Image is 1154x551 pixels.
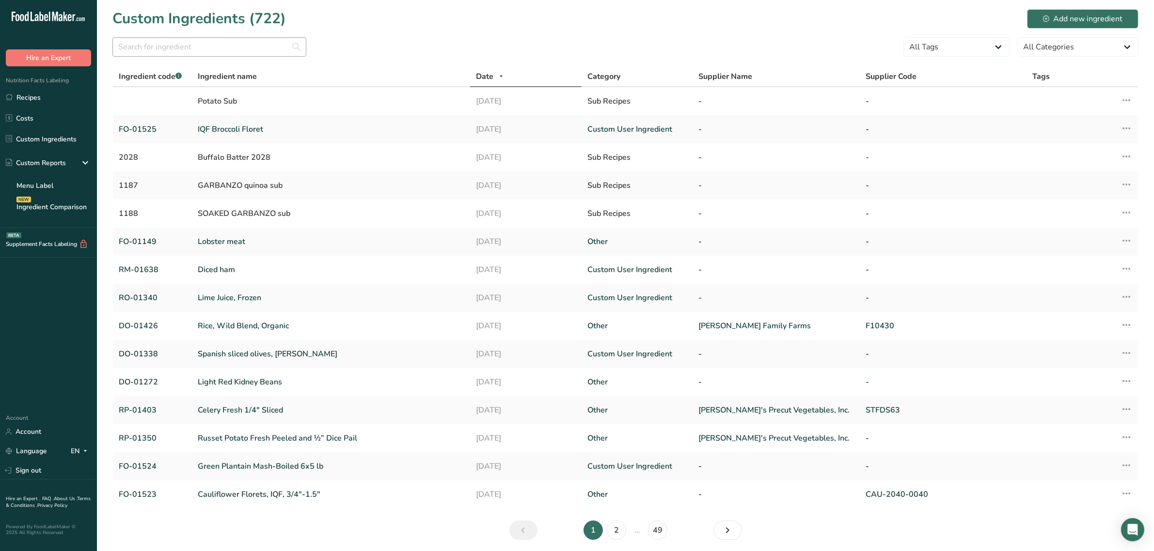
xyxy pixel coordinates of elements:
a: Custom User Ingredient [587,348,687,360]
a: CAU-2040-0040 [866,489,1021,500]
a: [PERSON_NAME]'s Precut Vegetables, Inc. [698,404,854,416]
button: Add new ingredient [1027,9,1138,29]
input: Search for ingredient [112,37,306,57]
a: Lobster meat [198,236,464,247]
a: - [866,123,1021,135]
a: [DATE] [476,123,576,135]
a: [DATE] [476,489,576,500]
a: DO-01426 [119,320,186,332]
a: - [866,376,1021,388]
a: Custom User Ingredient [587,292,687,304]
span: Category [587,71,620,82]
a: Other [587,489,687,500]
a: FO-01149 [119,236,186,247]
a: Other [587,320,687,332]
a: Diced ham [198,264,464,275]
a: - [866,292,1021,304]
a: Green Plantain Mash-Boiled 6x5 lb [198,460,464,472]
div: [DATE] [476,152,576,163]
a: Custom User Ingredient [587,264,687,275]
a: Hire an Expert . [6,495,40,502]
a: About Us . [54,495,77,502]
a: [DATE] [476,460,576,472]
a: - [698,264,854,275]
div: - [866,208,1021,219]
a: Other [587,404,687,416]
a: - [698,123,854,135]
a: Language [6,443,47,459]
a: FAQ . [42,495,54,502]
a: [DATE] [476,348,576,360]
a: Light Red Kidney Beans [198,376,464,388]
div: Sub Recipes [587,208,687,219]
a: Custom User Ingredient [587,460,687,472]
span: Ingredient name [198,71,257,82]
div: - [866,152,1021,163]
span: Tags [1032,71,1050,82]
div: Powered By FoodLabelMaker © 2025 All Rights Reserved [6,524,91,536]
div: Sub Recipes [587,152,687,163]
a: RO-01340 [119,292,186,304]
div: SOAKED GARBANZO sub [198,208,464,219]
a: - [698,489,854,500]
h1: Custom Ingredients (722) [112,8,286,30]
span: Ingredient code [119,71,182,82]
a: Custom User Ingredient [587,123,687,135]
a: DO-01272 [119,376,186,388]
a: Lime Juice, Frozen [198,292,464,304]
a: [DATE] [476,404,576,416]
a: FO-01523 [119,489,186,500]
a: - [866,432,1021,444]
a: Rice, Wild Blend, Organic [198,320,464,332]
div: Potato Sub [198,95,464,107]
a: Other [587,432,687,444]
a: [PERSON_NAME] Family Farms [698,320,854,332]
button: Hire an Expert [6,49,91,66]
a: Privacy Policy [37,502,67,509]
a: Celery Fresh 1/4" Sliced [198,404,464,416]
div: - [698,152,854,163]
a: - [866,460,1021,472]
span: Supplier Code [866,71,917,82]
a: Next [714,520,742,540]
div: [DATE] [476,180,576,191]
div: - [698,95,854,107]
a: DO-01338 [119,348,186,360]
a: FO-01524 [119,460,186,472]
a: Terms & Conditions . [6,495,91,509]
a: - [866,264,1021,275]
a: - [866,348,1021,360]
a: - [866,236,1021,247]
div: BETA [6,232,21,238]
div: 1188 [119,208,186,219]
a: RM-01638 [119,264,186,275]
a: - [698,348,854,360]
a: Other [587,376,687,388]
div: GARBANZO quinoa sub [198,180,464,191]
div: - [698,180,854,191]
a: Russet Potato Fresh Peeled and ½” Dice Pail [198,432,464,444]
a: Page 49. [648,520,667,540]
div: EN [71,445,91,457]
a: Other [587,236,687,247]
div: - [866,95,1021,107]
a: - [698,376,854,388]
a: Previous [509,520,537,540]
a: Spanish sliced olives, [PERSON_NAME] [198,348,464,360]
div: Sub Recipes [587,180,687,191]
div: Custom Reports [6,158,66,168]
a: - [698,236,854,247]
a: - [698,460,854,472]
div: [DATE] [476,95,576,107]
a: FO-01525 [119,123,186,135]
a: [DATE] [476,376,576,388]
a: RP-01350 [119,432,186,444]
div: 2028 [119,152,186,163]
a: [DATE] [476,320,576,332]
div: Add new ingredient [1043,13,1122,25]
div: - [866,180,1021,191]
div: [DATE] [476,208,576,219]
a: [DATE] [476,236,576,247]
a: [DATE] [476,264,576,275]
div: 1187 [119,180,186,191]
